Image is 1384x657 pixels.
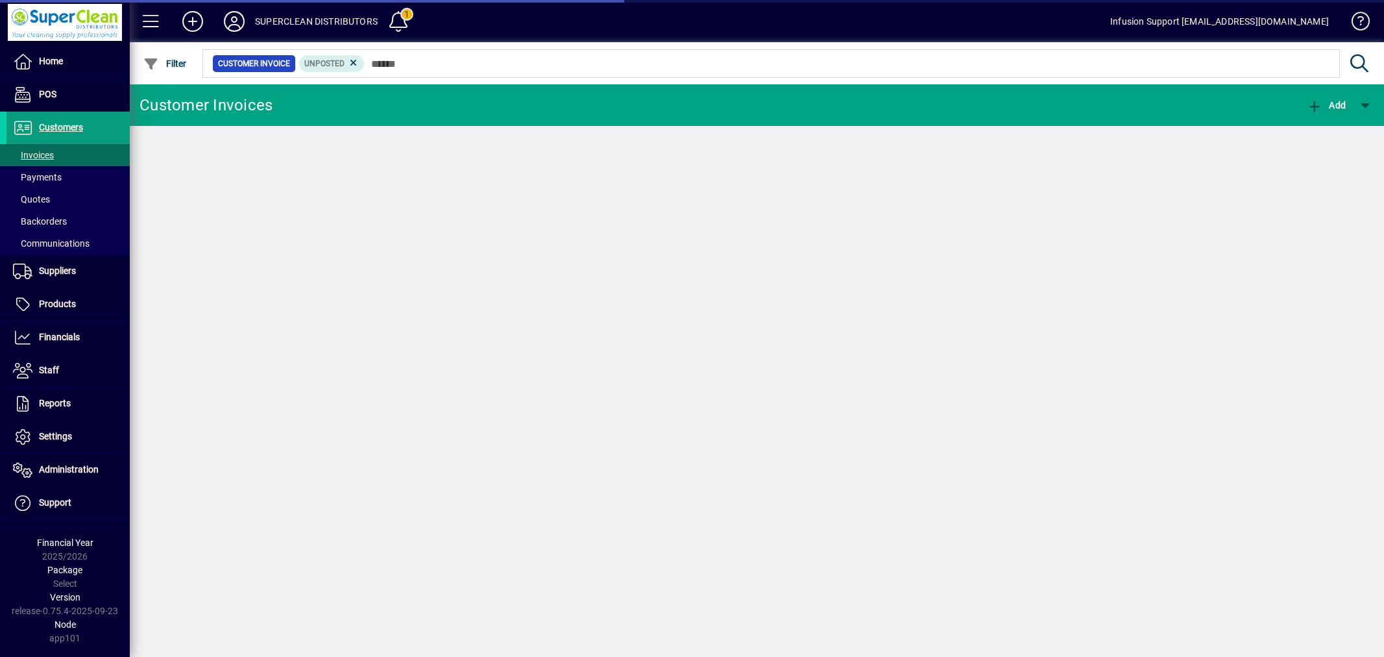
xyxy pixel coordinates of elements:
span: Unposted [304,59,345,68]
span: Home [39,56,63,66]
span: Communications [13,238,90,249]
span: Add [1307,100,1346,110]
span: Filter [143,58,187,69]
span: Financial Year [37,538,93,548]
span: Customer Invoice [218,57,290,70]
div: SUPERCLEAN DISTRIBUTORS [255,11,378,32]
span: Suppliers [39,266,76,276]
a: Suppliers [6,255,130,288]
a: POS [6,79,130,111]
a: Invoices [6,144,130,166]
a: Reports [6,388,130,420]
span: Financials [39,332,80,342]
a: Payments [6,166,130,188]
a: Staff [6,354,130,387]
a: Backorders [6,210,130,232]
div: Infusion Support [EMAIL_ADDRESS][DOMAIN_NAME] [1110,11,1329,32]
button: Filter [140,52,190,75]
button: Add [1304,93,1349,117]
button: Add [172,10,213,33]
button: Profile [213,10,255,33]
span: POS [39,89,56,99]
span: Reports [39,398,71,408]
span: Products [39,299,76,309]
div: Customer Invoices [140,95,273,116]
a: Administration [6,454,130,486]
mat-chip: Customer Invoice Status: Unposted [299,55,365,72]
span: Staff [39,365,59,375]
span: Invoices [13,150,54,160]
a: Settings [6,421,130,453]
span: Administration [39,464,99,475]
span: Settings [39,431,72,441]
span: Support [39,497,71,508]
span: Quotes [13,194,50,205]
span: Node [55,619,76,630]
span: Package [47,565,82,575]
a: Support [6,487,130,519]
span: Payments [13,172,62,182]
a: Financials [6,321,130,354]
a: Knowledge Base [1342,3,1368,45]
a: Communications [6,232,130,254]
a: Products [6,288,130,321]
a: Quotes [6,188,130,210]
span: Customers [39,122,83,132]
a: Home [6,45,130,78]
span: Version [50,592,80,602]
span: Backorders [13,216,67,227]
